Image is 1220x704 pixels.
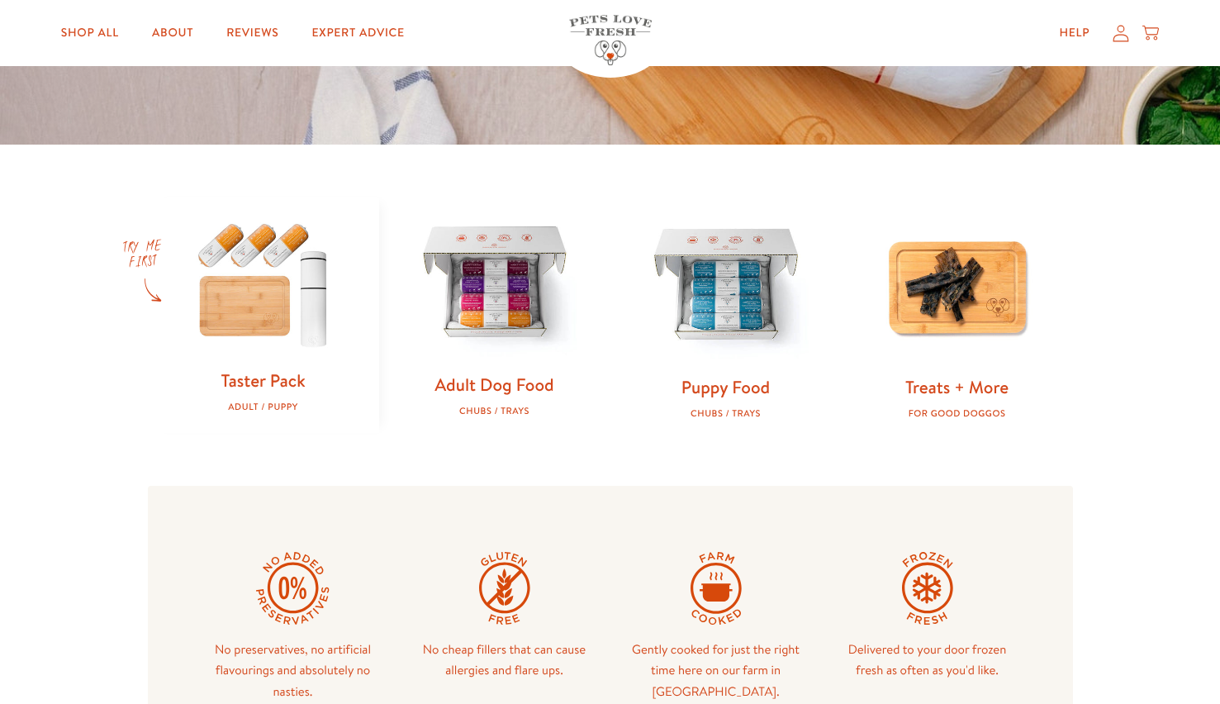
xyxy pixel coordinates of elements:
a: Reviews [213,17,292,50]
p: Delivered to your door frozen fresh as often as you'd like. [835,639,1020,681]
a: Expert Advice [299,17,418,50]
a: Shop All [48,17,132,50]
div: Adult / Puppy [174,402,353,412]
a: Help [1046,17,1103,50]
a: Adult Dog Food [434,373,553,397]
p: No preservatives, no artificial flavourings and absolutely no nasties. [201,639,386,702]
div: Chubs / Trays [406,406,584,416]
p: No cheap fillers that can cause allergies and flare ups. [412,639,597,681]
img: Pets Love Fresh [569,15,652,65]
a: Treats + More [905,375,1009,399]
div: For good doggos [868,408,1047,419]
p: Gently cooked for just the right time here on our farm in [GEOGRAPHIC_DATA]. [624,639,809,702]
a: Puppy Food [681,375,770,399]
a: About [139,17,206,50]
div: Chubs / Trays [637,408,815,419]
a: Taster Pack [221,369,305,392]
